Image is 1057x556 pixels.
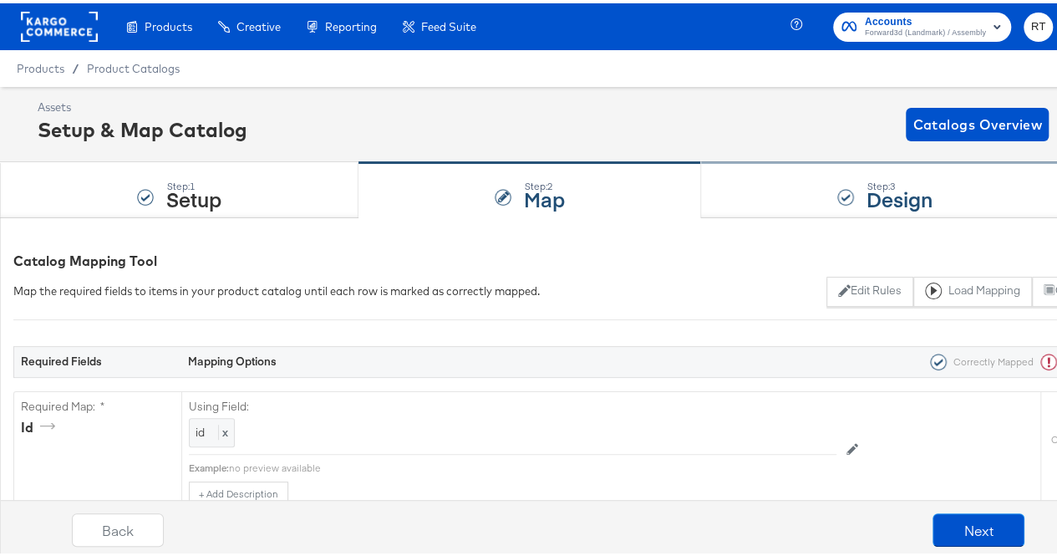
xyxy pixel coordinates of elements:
div: Step: 3 [866,177,932,189]
div: Step: 2 [524,177,565,189]
label: Required Map: * [21,395,175,411]
div: no preview available [229,458,836,472]
span: Catalogs Overview [912,110,1042,133]
span: Products [145,17,192,30]
strong: Mapping Options [188,350,277,365]
strong: Design [866,181,932,209]
button: + Add Description [189,478,288,505]
div: id [21,415,61,434]
span: Products [17,59,64,72]
strong: Map [524,181,565,209]
strong: Required Fields [21,350,102,365]
span: Reporting [325,17,377,30]
span: Creative [236,17,281,30]
label: Using Field: [189,395,836,411]
div: Assets [38,96,247,112]
strong: Setup [166,181,221,209]
div: Map the required fields to items in your product catalog until each row is marked as correctly ma... [13,280,540,296]
span: RT [1030,14,1046,33]
span: Accounts [865,10,986,28]
div: Step: 1 [166,177,221,189]
button: Next [932,510,1024,543]
span: id [196,421,205,436]
span: Forward3d (Landmark) / Assembly [865,23,986,37]
button: Edit Rules [826,273,912,304]
button: Load Mapping [913,273,1032,304]
span: / [64,59,87,72]
span: Feed Suite [421,17,476,30]
button: Back [72,510,164,543]
div: Example: [189,458,229,472]
div: Setup & Map Catalog [38,112,247,140]
button: RT [1024,9,1053,38]
div: Correctly Mapped [923,350,1034,367]
a: Product Catalogs [87,59,180,72]
button: Catalogs Overview [906,105,1049,138]
span: x [218,421,228,436]
button: AccountsForward3d (Landmark) / Assembly [833,9,1011,38]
